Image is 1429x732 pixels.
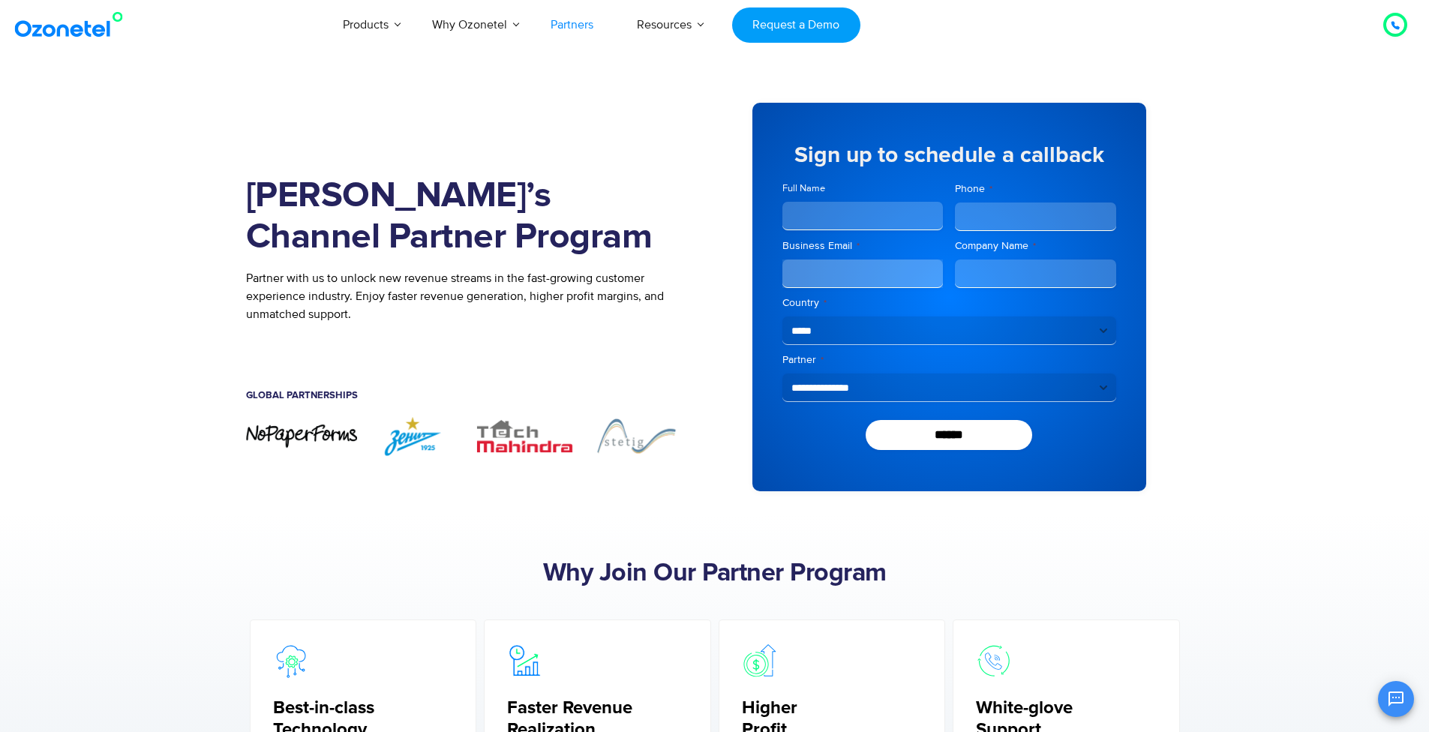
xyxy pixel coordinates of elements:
[246,391,692,400] h5: Global Partnerships
[246,423,358,449] img: nopaperforms
[581,415,692,457] img: Stetig
[955,181,1116,196] label: Phone
[246,423,358,449] div: 1 of 7
[782,181,944,196] label: Full Name
[1378,681,1414,717] button: Open chat
[782,295,1116,310] label: Country
[246,559,1184,589] h2: Why Join Our Partner Program
[782,352,1116,367] label: Partner
[955,238,1116,253] label: Company Name
[469,415,581,457] img: TechMahindra
[469,415,581,457] div: 3 of 7
[246,415,692,457] div: Image Carousel
[732,7,860,43] a: Request a Demo
[357,415,469,457] img: ZENIT
[246,175,692,258] h1: [PERSON_NAME]’s Channel Partner Program
[782,238,944,253] label: Business Email
[357,415,469,457] div: 2 of 7
[246,269,692,323] p: Partner with us to unlock new revenue streams in the fast-growing customer experience industry. E...
[581,415,692,457] div: 4 of 7
[782,144,1116,166] h5: Sign up to schedule a callback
